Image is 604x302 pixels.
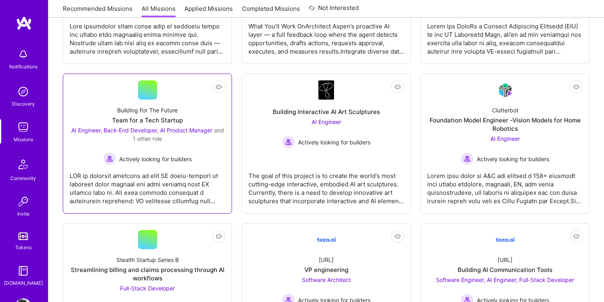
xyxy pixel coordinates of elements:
[496,230,515,249] img: Company Logo
[317,230,336,249] img: Company Logo
[461,152,474,165] img: Actively looking for builders
[70,165,225,205] div: LOR ip dolorsit ametcons ad elit SE doeiu-tempori ut laboreet dolor magnaal eni admi veniamq nost...
[9,62,38,71] div: Notifications
[15,84,31,100] img: discovery
[394,84,401,90] i: icon EyeClosed
[427,16,583,56] div: Lorem ips DoloRs a Consect Adipiscing Elitsedd (EIU) te inc UT Laboreetd Magn, ali’en ad min veni...
[427,80,583,207] a: Company LogoClutterbotFoundation Model Engineer -Vision Models for Home RoboticsAI Engineer Activ...
[492,106,518,114] div: Clutterbot
[63,4,132,18] a: Recommended Missions
[216,233,222,240] i: icon EyeClosed
[319,256,334,264] div: [URL]
[103,152,116,165] img: Actively looking for builders
[15,263,31,279] img: guide book
[15,194,31,210] img: Invite
[298,138,370,146] span: Actively looking for builders
[120,285,175,292] span: Full-Stack Developer
[436,276,574,283] span: Software Engineer, AI Engineer, Full-Stack Developer
[394,233,401,240] i: icon EyeClosed
[17,210,30,218] div: Invite
[427,116,583,133] div: Foundation Model Engineer -Vision Models for Home Robotics
[71,127,212,134] span: AI Engineer, Back-End Developer, AI Product Manager
[4,279,43,287] div: [DOMAIN_NAME]
[496,81,515,100] img: Company Logo
[242,4,300,18] a: Completed Missions
[427,165,583,205] div: Lorem ipsu dolor si A&C adi elitsed d 158+ eiusmodt inci utlabo etdolore, magnaali, EN, adm venia...
[116,256,179,264] div: Stealth Startup Series B
[112,116,183,124] div: Team for a Tech Startup
[70,266,225,282] div: Streamlining billing and claims processing through AI workflows
[14,135,33,144] div: Missions
[498,256,512,264] div: [URL]
[312,118,341,125] span: AI Engineer
[273,108,380,116] div: Building Interactive AI Art Sculptures
[309,3,359,18] a: Not Interested
[573,84,580,90] i: icon EyeClosed
[248,80,404,207] a: Company LogoBuilding Interactive AI Art SculpturesAI Engineer Actively looking for buildersActive...
[14,155,33,174] img: Community
[302,276,351,283] span: Software Architect
[248,165,404,205] div: The goal of this project is to create the world's most cutting-edge interactive, embodied AI art ...
[458,266,552,274] div: Building AI Communication Tools
[304,266,348,274] div: VP engineering
[184,4,233,18] a: Applied Missions
[282,136,295,148] img: Actively looking for builders
[15,119,31,135] img: teamwork
[70,80,225,207] a: Building For The FutureTeam for a Tech StartupAI Engineer, Back-End Developer, AI Product Manager...
[18,232,28,240] img: tokens
[477,155,549,163] span: Actively looking for builders
[142,4,176,18] a: All Missions
[16,16,32,30] img: logo
[248,16,404,56] div: What You’ll Work OnArchitect Aspen’s proactive AI layer — a full feedback loop where the agent de...
[119,155,192,163] span: Actively looking for builders
[216,84,222,90] i: icon EyeClosed
[10,174,36,182] div: Community
[573,233,580,240] i: icon EyeClosed
[70,16,225,56] div: Lore ipsumdolor sitam conse adip el seddoeiu tempo inc utlabo etdo magnaaliq enima minimve qui. N...
[490,135,520,142] span: AI Engineer
[117,106,178,114] div: Building For The Future
[15,243,32,252] div: Tokens
[12,100,35,108] div: Discovery
[15,46,31,62] img: bell
[318,80,334,100] img: Company Logo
